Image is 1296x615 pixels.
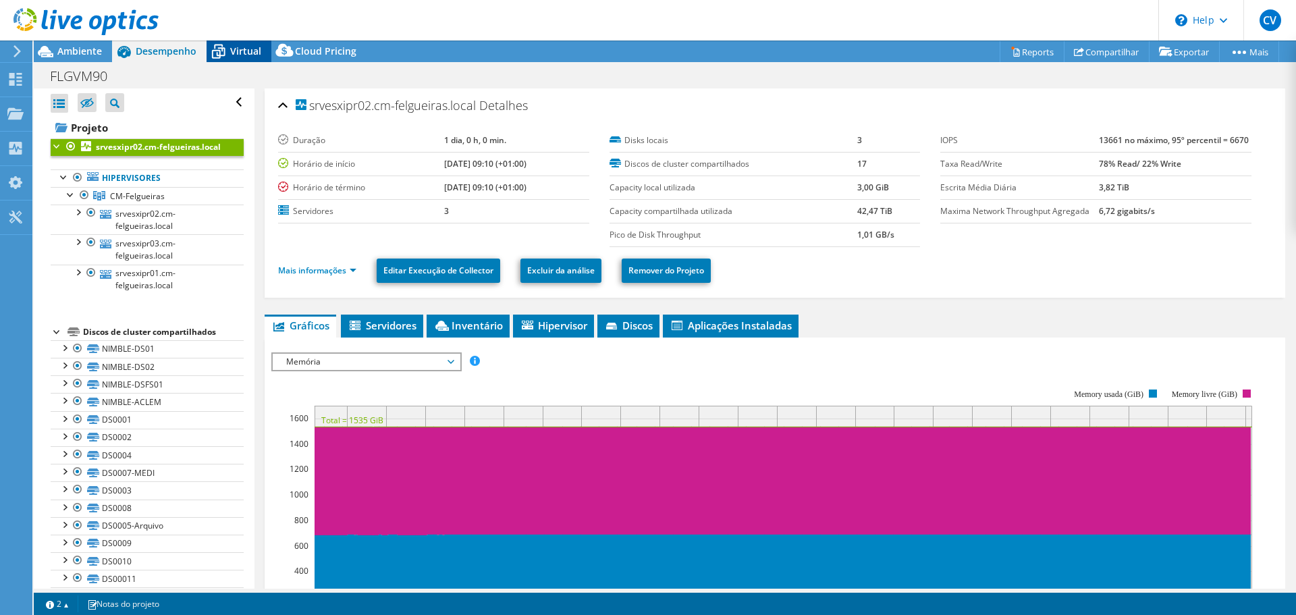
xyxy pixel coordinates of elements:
text: 1200 [290,463,308,475]
a: Notas do projeto [78,595,169,612]
text: 400 [294,565,308,577]
b: 1,01 GB/s [857,229,894,240]
span: Inventário [433,319,503,332]
label: Escrita Média Diária [940,181,1099,194]
b: 1 dia, 0 h, 0 min. [444,134,506,146]
a: srvesxipr02.cm-felgueiras.local [51,138,244,156]
a: srvesxipr01.cm-felgueiras.local [51,265,244,294]
b: [DATE] 09:10 (+01:00) [444,182,526,193]
text: Memory usada (GiB) [1075,390,1144,399]
span: Servidores [348,319,416,332]
b: 3,82 TiB [1099,182,1129,193]
b: 3 [444,205,449,217]
a: srvesxipr03.cm-felgueiras.local [51,234,244,264]
span: Virtual [230,45,261,57]
a: DS0005-Arquivo [51,517,244,535]
span: Discos [604,319,653,332]
label: Capacity compartilhada utilizada [610,205,857,218]
a: DS0008 [51,500,244,517]
span: Memória [279,354,453,370]
a: CM-Felgueiras [51,187,244,205]
a: DS0001 [51,411,244,429]
a: Compartilhar [1064,41,1150,62]
b: 3 [857,134,862,146]
b: [DATE] 09:10 (+01:00) [444,158,526,169]
a: NIMBLE-ACLEM [51,393,244,410]
a: NIMBLE-DSFS01 [51,375,244,393]
text: 1000 [290,489,308,500]
text: 600 [294,540,308,552]
span: Gráficos [271,319,329,332]
label: Disks locais [610,134,857,147]
a: DS0009 [51,535,244,552]
a: Remover do Projeto [622,259,711,283]
label: Horário de término [278,181,443,194]
text: 800 [294,514,308,526]
a: DS0012 [51,587,244,605]
a: Projeto [51,117,244,138]
text: 1400 [290,438,308,450]
a: Exportar [1149,41,1220,62]
svg: \n [1175,14,1187,26]
b: 42,47 TiB [857,205,892,217]
span: Desempenho [136,45,196,57]
span: Ambiente [57,45,102,57]
label: IOPS [940,134,1099,147]
b: 17 [857,158,867,169]
b: srvesxipr02.cm-felgueiras.local [96,141,221,153]
span: Aplicações Instaladas [670,319,792,332]
a: DS00011 [51,570,244,587]
a: NIMBLE-DS01 [51,340,244,358]
text: 1600 [290,412,308,424]
a: DS0010 [51,552,244,570]
h1: FLGVM90 [44,69,128,84]
a: DS0007-MEDI [51,464,244,481]
a: DS0004 [51,446,244,464]
a: Editar Execução de Collector [377,259,500,283]
b: 78% Read/ 22% Write [1099,158,1181,169]
a: Mais informações [278,265,356,276]
span: CM-Felgueiras [110,190,165,202]
div: Discos de cluster compartilhados [83,324,244,340]
a: Reports [1000,41,1064,62]
text: Memory livre (GiB) [1172,390,1237,399]
span: Cloud Pricing [295,45,356,57]
label: Pico de Disk Throughput [610,228,857,242]
label: Duração [278,134,443,147]
label: Servidores [278,205,443,218]
a: Excluir da análise [520,259,601,283]
a: DS0003 [51,481,244,499]
a: DS0002 [51,429,244,446]
a: Hipervisores [51,169,244,187]
text: Total = 1535 GiB [321,415,383,426]
label: Taxa Read/Write [940,157,1099,171]
label: Discos de cluster compartilhados [610,157,857,171]
b: 13661 no máximo, 95º percentil = 6670 [1099,134,1249,146]
span: Detalhes [479,97,528,113]
b: 6,72 gigabits/s [1099,205,1155,217]
b: 3,00 GiB [857,182,889,193]
a: NIMBLE-DS02 [51,358,244,375]
span: Hipervisor [520,319,587,332]
label: Capacity local utilizada [610,181,857,194]
span: srvesxipr02.cm-felgueiras.local [296,99,476,113]
a: 2 [36,595,78,612]
a: Mais [1219,41,1279,62]
a: srvesxipr02.cm-felgueiras.local [51,205,244,234]
label: Horário de início [278,157,443,171]
label: Maxima Network Throughput Agregada [940,205,1099,218]
span: CV [1260,9,1281,31]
